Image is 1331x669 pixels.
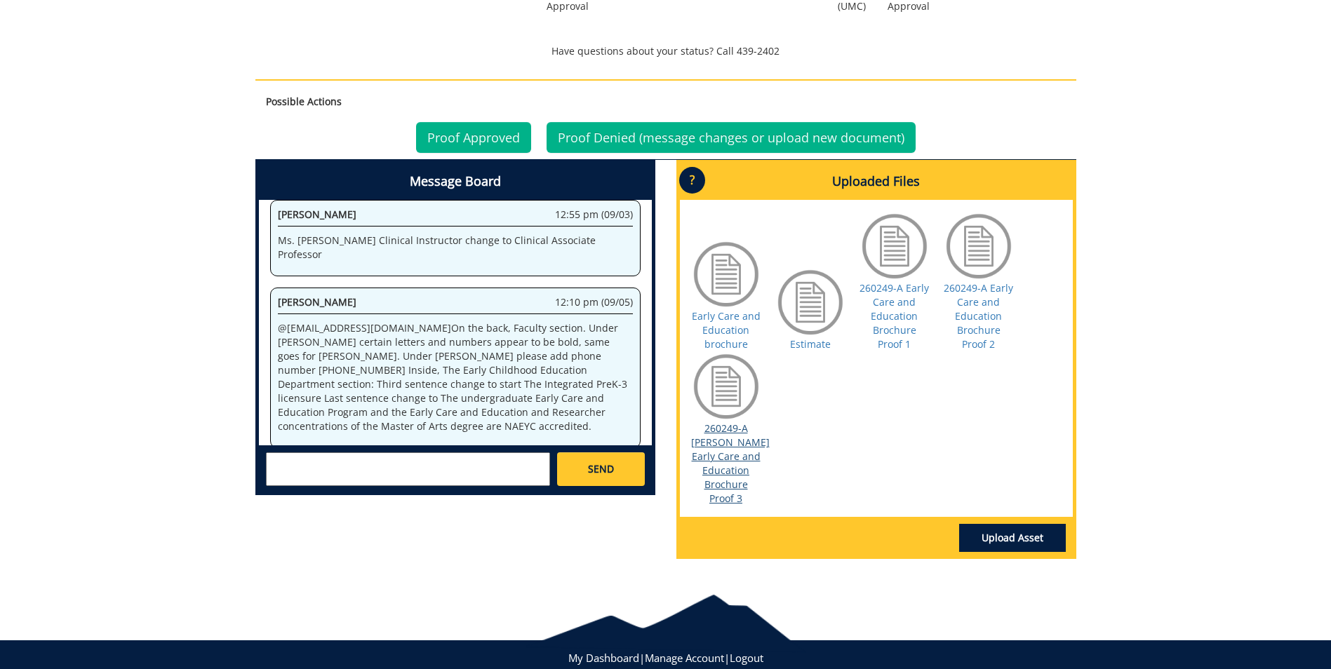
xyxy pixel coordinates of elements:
a: Logout [730,651,763,665]
a: Estimate [790,337,831,351]
h4: Message Board [259,163,652,200]
span: 12:10 pm (09/05) [555,295,633,309]
strong: Possible Actions [266,95,342,108]
a: Upload Asset [959,524,1066,552]
a: Manage Account [645,651,724,665]
a: Early Care and Education brochure [692,309,761,351]
span: [PERSON_NAME] [278,295,356,309]
span: 12:55 pm (09/03) [555,208,633,222]
p: @ [EMAIL_ADDRESS][DOMAIN_NAME] On the back, Faculty section. Under [PERSON_NAME] certain letters ... [278,321,633,433]
textarea: messageToSend [266,452,550,486]
a: 260249-A Early Care and Education Brochure Proof 2 [944,281,1013,351]
p: Ms. [PERSON_NAME] Clinical Instructor change to Clinical Associate Professor [278,234,633,262]
span: SEND [588,462,614,476]
a: SEND [557,452,644,486]
p: ? [679,167,705,194]
p: Have questions about your status? Call 439-2402 [255,44,1076,58]
a: 260249-A Early Care and Education Brochure Proof 1 [860,281,929,351]
a: My Dashboard [568,651,639,665]
a: Proof Denied (message changes or upload new document) [547,122,916,153]
a: 260249-A [PERSON_NAME] Early Care and Education Brochure Proof 3 [691,421,770,505]
span: [PERSON_NAME] [278,208,356,221]
h4: Uploaded Files [680,163,1073,200]
a: Proof Approved [416,122,531,153]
